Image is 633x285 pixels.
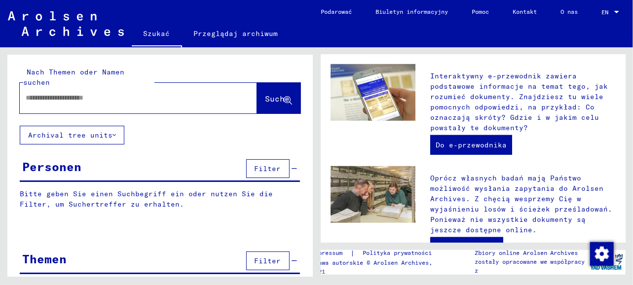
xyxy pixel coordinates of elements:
span: EN [601,9,612,16]
p: zostały opracowane we współpracy z [475,257,588,275]
div: Themen [22,250,67,268]
img: Zmienianie zgody [590,242,614,266]
p: Interaktywny e-przewodnik zawiera podstawowe informacje na temat tego, jak rozumieć dokumenty. Zn... [430,71,616,133]
p: Zbiory online Arolsen Archives [475,249,588,257]
button: Archival tree units [20,126,124,144]
p: Prawa autorskie © Arolsen Archives, 2021 [311,258,444,276]
p: Bitte geben Sie einen Suchbegriff ein oder nutzen Sie die Filter, um Suchertreffer zu erhalten. [20,189,300,210]
a: Do e-przewodnika [430,135,512,155]
span: Suche [265,94,290,104]
a: Polityka prywatności [355,248,444,258]
mat-label: Nach Themen oder Namen suchen [23,68,124,87]
div: Zmienianie zgody [590,242,613,265]
span: Filter [255,256,281,265]
img: eguide.jpg [331,64,416,121]
span: Filter [255,164,281,173]
button: Suche [257,83,300,113]
font: Archival tree units [28,131,112,140]
a: Przeglądaj archiwum [182,22,290,45]
div: Personen [22,158,81,176]
button: Filter [246,251,290,270]
a: Złóż zapytanie [430,237,503,257]
img: Arolsen_neg.svg [8,11,124,36]
font: | [350,248,355,258]
img: inquiries.jpg [331,166,416,223]
a: Szukać [132,22,182,47]
img: yv_logo.png [588,249,625,274]
a: Impressum [311,248,350,258]
p: Oprócz własnych badań mają Państwo możliwość wysłania zapytania do Arolsen Archives. Z chęcią wes... [430,173,616,235]
button: Filter [246,159,290,178]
